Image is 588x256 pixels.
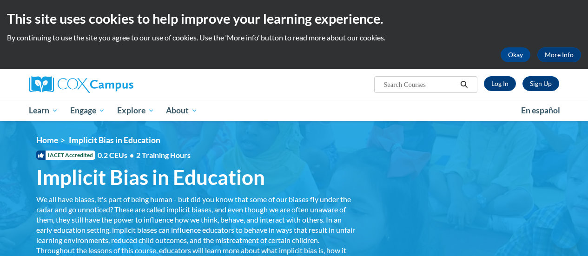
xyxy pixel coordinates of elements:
[29,76,197,93] a: Cox Campus
[484,76,516,91] a: Log In
[515,101,566,120] a: En español
[130,151,134,159] span: •
[98,150,191,160] span: 0.2 CEUs
[29,76,133,93] img: Cox Campus
[457,79,471,90] button: Search
[70,105,105,116] span: Engage
[111,100,160,121] a: Explore
[36,151,95,160] span: IACET Accredited
[36,165,265,190] span: Implicit Bias in Education
[521,105,560,115] span: En español
[160,100,204,121] a: About
[117,105,154,116] span: Explore
[537,47,581,62] a: More Info
[64,100,111,121] a: Engage
[136,151,191,159] span: 2 Training Hours
[7,9,581,28] h2: This site uses cookies to help improve your learning experience.
[522,76,559,91] a: Register
[551,219,581,249] iframe: Button to launch messaging window
[22,100,566,121] div: Main menu
[166,105,198,116] span: About
[383,79,457,90] input: Search Courses
[29,105,58,116] span: Learn
[23,100,65,121] a: Learn
[69,135,160,145] span: Implicit Bias in Education
[36,135,58,145] a: Home
[7,33,581,43] p: By continuing to use the site you agree to our use of cookies. Use the ‘More info’ button to read...
[501,47,530,62] button: Okay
